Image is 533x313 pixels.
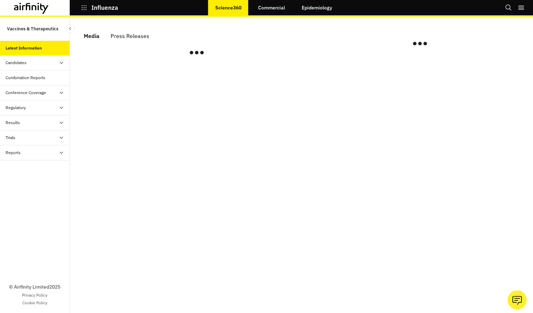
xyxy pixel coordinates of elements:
p: Vaccines & Therapeutics [7,22,58,35]
button: Ask our analysts [508,290,527,310]
button: Search [505,2,512,14]
a: Privacy Policy [22,292,47,298]
div: Trials [6,135,15,141]
button: Close Sidebar [66,24,75,33]
p: Science360 [215,5,241,10]
div: Combination Reports [6,75,45,81]
div: Candidates [6,60,27,66]
div: Conference Coverage [6,90,46,96]
div: Press Releases [111,31,149,41]
div: Reports [6,150,21,156]
div: Regulatory [6,105,26,111]
div: Latest Information [6,45,42,51]
p: Influenza [91,5,118,11]
div: Media [84,31,99,41]
p: © Airfinity Limited 2025 [9,283,60,291]
a: Cookie Policy [22,300,47,306]
div: Results [6,120,20,126]
button: Influenza [81,2,118,14]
